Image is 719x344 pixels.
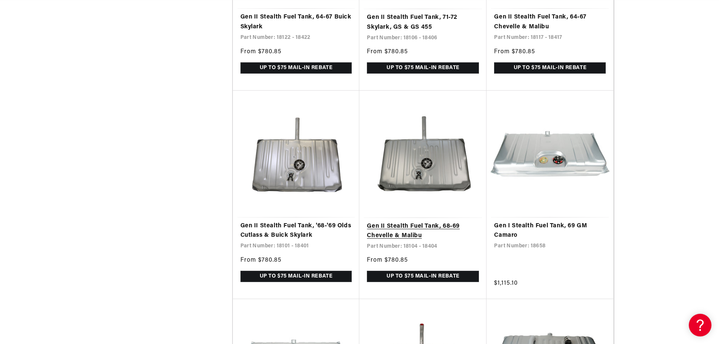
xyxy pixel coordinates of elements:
[240,12,352,32] a: Gen II Stealth Fuel Tank, 64-67 Buick Skylark
[367,13,479,32] a: Gen II Stealth Fuel Tank, 71-72 Skylark, GS & GS 455
[240,221,352,241] a: Gen II Stealth Fuel Tank, '68-'69 Olds Cutlass & Buick Skylark
[494,12,606,32] a: Gen II Stealth Fuel Tank, 64-67 Chevelle & Malibu
[494,221,606,241] a: Gen I Stealth Fuel Tank, 69 GM Camaro
[367,222,479,241] a: Gen II Stealth Fuel Tank, 68-69 Chevelle & Malibu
